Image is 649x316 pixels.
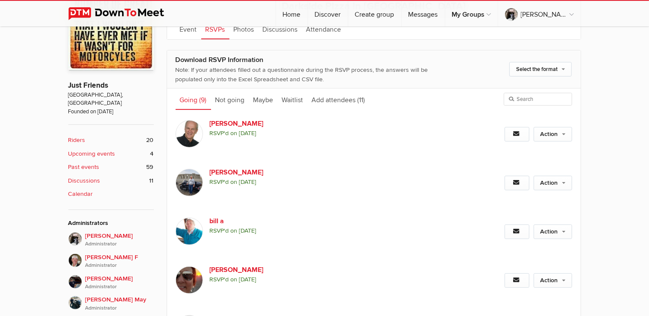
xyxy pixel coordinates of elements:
a: Event [176,18,201,39]
a: Waitlist [278,89,308,110]
img: Cindy Barlow [176,266,203,294]
span: [PERSON_NAME] [85,231,154,248]
a: Just Friends [68,81,109,90]
a: RSVPs [201,18,229,39]
a: Action [534,176,572,190]
img: Kenneth Manuel [176,169,203,196]
span: [PERSON_NAME] F [85,253,154,270]
span: (9) [200,96,207,104]
a: Home [276,1,308,27]
a: Not going [211,89,249,110]
a: Discover [308,1,348,27]
a: [PERSON_NAME] [498,1,581,27]
span: 11 [150,176,154,186]
span: (11) [358,96,365,104]
i: [DATE] [239,227,257,234]
a: Discussions [258,18,302,39]
img: DownToMeet [68,7,177,20]
span: 4 [150,149,154,159]
a: Select the format [509,62,572,77]
img: John Rhodes [176,120,203,148]
a: [PERSON_NAME] MayAdministrator [68,291,154,312]
a: [PERSON_NAME]Administrator [68,270,154,291]
b: Past events [68,162,100,172]
span: [GEOGRAPHIC_DATA], [GEOGRAPHIC_DATA] [68,91,154,108]
span: RSVP'd on [210,129,453,138]
a: Create group [348,1,401,27]
span: RSVP'd on [210,275,453,284]
a: Past events 59 [68,162,154,172]
i: Administrator [85,283,154,291]
span: [PERSON_NAME] May [85,295,154,312]
a: My Groups [445,1,498,27]
div: Administrators [68,219,154,228]
i: [DATE] [239,130,257,137]
span: RSVP'd on [210,177,453,187]
b: Calendar [68,189,93,199]
i: [DATE] [239,178,257,186]
a: Messages [402,1,445,27]
img: Barb May [68,296,82,310]
i: Administrator [85,304,154,312]
img: bill a [176,218,203,245]
a: Attendance [302,18,346,39]
a: [PERSON_NAME] [210,265,356,275]
span: Founded on [DATE] [68,108,154,116]
a: Going (9) [176,89,211,110]
b: Discussions [68,176,100,186]
span: 59 [147,162,154,172]
span: RSVP'd on [210,226,453,236]
a: [PERSON_NAME] [210,118,356,129]
a: [PERSON_NAME] [210,167,356,177]
i: Administrator [85,262,154,269]
span: [PERSON_NAME] [85,274,154,291]
input: Search [504,93,572,106]
img: Scott May [68,275,82,289]
a: [PERSON_NAME]Administrator [68,232,154,248]
a: Photos [229,18,258,39]
img: John P [68,232,82,246]
a: bill a [210,216,356,226]
a: Riders 20 [68,136,154,145]
img: Butch F [68,254,82,267]
a: Action [534,273,572,288]
a: Maybe [249,89,278,110]
a: Action [534,224,572,239]
a: Calendar [68,189,154,199]
a: Upcoming events 4 [68,149,154,159]
a: Action [534,127,572,142]
i: [DATE] [239,276,257,283]
b: Upcoming events [68,149,115,159]
div: Download RSVP Information [176,55,453,65]
b: Riders [68,136,85,145]
a: Discussions 11 [68,176,154,186]
i: Administrator [85,240,154,248]
a: [PERSON_NAME] FAdministrator [68,248,154,270]
div: Note: If your attendees filled out a questionnaire during the RSVP process, the answers will be p... [176,65,453,84]
a: Add attendees (11) [308,89,370,110]
span: 20 [147,136,154,145]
